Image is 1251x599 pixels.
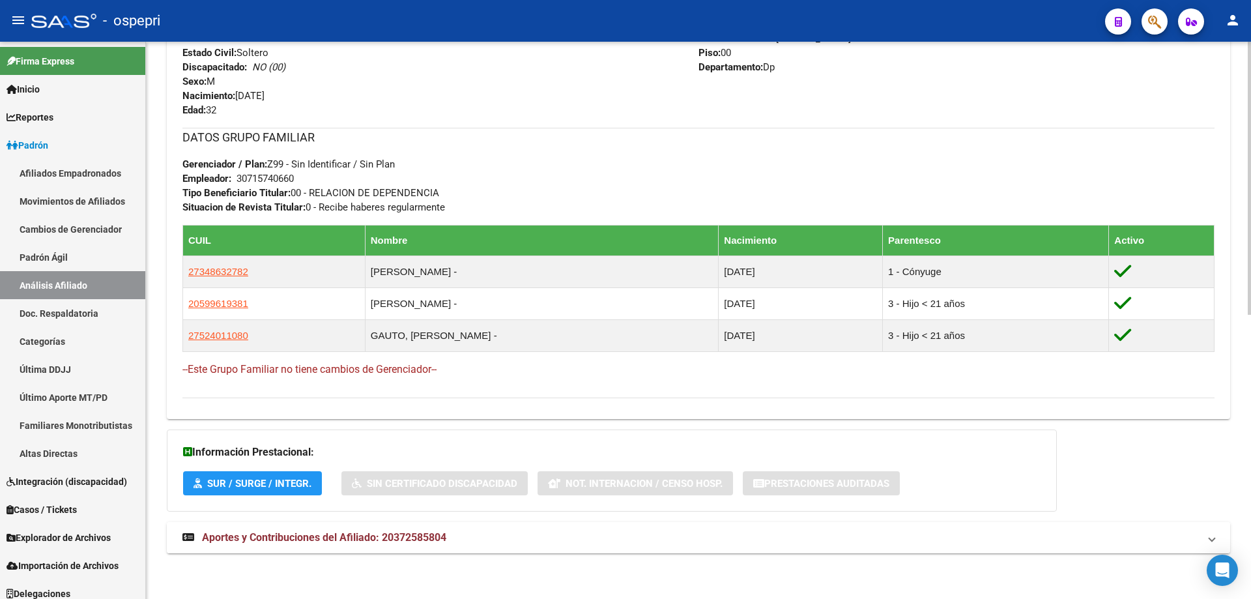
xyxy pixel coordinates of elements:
[883,256,1109,287] td: 1 - Cónyuge
[719,256,883,287] td: [DATE]
[183,225,366,256] th: CUIL
[182,90,235,102] strong: Nacimiento:
[188,330,248,341] span: 27524011080
[182,158,395,170] span: Z99 - Sin Identificar / Sin Plan
[7,138,48,153] span: Padrón
[365,225,719,256] th: Nombre
[182,187,291,199] strong: Tipo Beneficiario Titular:
[183,443,1041,461] h3: Información Prestacional:
[182,158,267,170] strong: Gerenciador / Plan:
[698,33,723,44] strong: Calle:
[7,531,111,545] span: Explorador de Archivos
[182,90,265,102] span: [DATE]
[182,33,276,44] span: 0 - Titular
[365,319,719,351] td: GAUTO, [PERSON_NAME] -
[237,171,294,186] div: 30715740660
[1207,555,1238,586] div: Open Intercom Messenger
[182,173,231,184] strong: Empleador:
[182,61,247,73] strong: Discapacitado:
[719,225,883,256] th: Nacimiento
[538,471,733,495] button: Not. Internacion / Censo Hosp.
[566,478,723,489] span: Not. Internacion / Censo Hosp.
[743,471,900,495] button: Prestaciones Auditadas
[1109,225,1215,256] th: Activo
[7,82,40,96] span: Inicio
[883,225,1109,256] th: Parentesco
[182,104,206,116] strong: Edad:
[698,47,721,59] strong: Piso:
[719,287,883,319] td: [DATE]
[883,287,1109,319] td: 3 - Hijo < 21 años
[188,298,248,309] span: 20599619381
[183,471,322,495] button: SUR / SURGE / INTEGR.
[182,104,216,116] span: 32
[10,12,26,28] mat-icon: menu
[103,7,160,35] span: - ospepri
[365,256,719,287] td: [PERSON_NAME] -
[698,61,763,73] strong: Departamento:
[182,128,1215,147] h3: DATOS GRUPO FAMILIAR
[182,187,439,199] span: 00 - RELACION DE DEPENDENCIA
[182,47,237,59] strong: Estado Civil:
[7,54,74,68] span: Firma Express
[167,522,1230,553] mat-expansion-panel-header: Aportes y Contribuciones del Afiliado: 20372585804
[7,503,77,517] span: Casos / Tickets
[764,478,889,489] span: Prestaciones Auditadas
[1225,12,1241,28] mat-icon: person
[252,61,285,73] i: NO (00)
[698,61,775,73] span: Dp
[883,319,1109,351] td: 3 - Hijo < 21 años
[7,559,119,573] span: Importación de Archivos
[182,201,445,213] span: 0 - Recibe haberes regularmente
[182,201,306,213] strong: Situacion de Revista Titular:
[188,266,248,277] span: 27348632782
[719,319,883,351] td: [DATE]
[698,47,731,59] span: 00
[182,362,1215,377] h4: --Este Grupo Familiar no tiene cambios de Gerenciador--
[202,531,446,544] span: Aportes y Contribuciones del Afiliado: 20372585804
[182,33,235,44] strong: Parentesco:
[7,475,127,489] span: Integración (discapacidad)
[7,110,53,124] span: Reportes
[367,478,517,489] span: Sin Certificado Discapacidad
[182,47,268,59] span: Soltero
[182,76,207,87] strong: Sexo:
[365,287,719,319] td: [PERSON_NAME] -
[341,471,528,495] button: Sin Certificado Discapacidad
[698,33,893,44] span: INGENIERO [PERSON_NAME] 332 0 Pis
[182,76,215,87] span: M
[207,478,311,489] span: SUR / SURGE / INTEGR.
